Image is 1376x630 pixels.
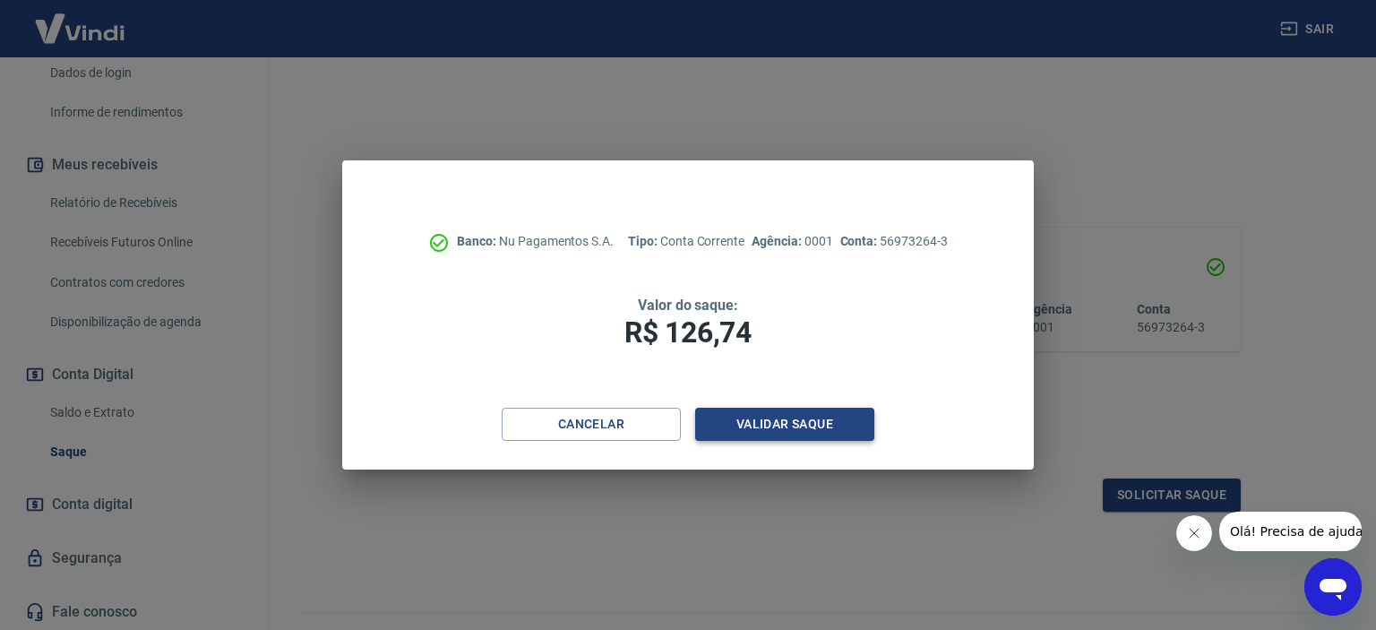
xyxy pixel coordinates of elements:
[752,232,832,251] p: 0001
[695,408,874,441] button: Validar saque
[457,234,499,248] span: Banco:
[752,234,804,248] span: Agência:
[457,232,614,251] p: Nu Pagamentos S.A.
[1304,558,1362,616] iframe: Botão para abrir a janela de mensagens
[628,234,660,248] span: Tipo:
[1176,515,1212,551] iframe: Fechar mensagem
[628,232,744,251] p: Conta Corrente
[11,13,150,27] span: Olá! Precisa de ajuda?
[502,408,681,441] button: Cancelar
[1219,512,1362,551] iframe: Mensagem da empresa
[638,297,738,314] span: Valor do saque:
[840,234,881,248] span: Conta:
[624,315,752,350] span: R$ 126,74
[840,232,948,251] p: 56973264-3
